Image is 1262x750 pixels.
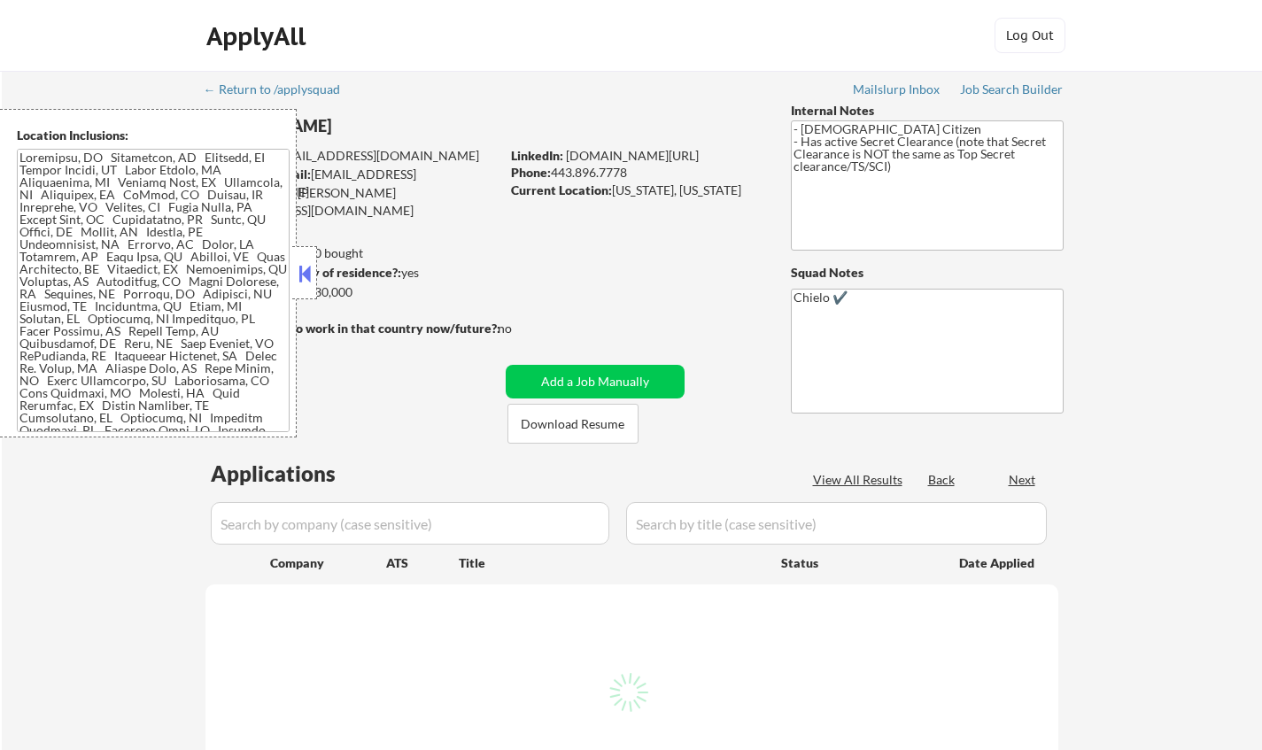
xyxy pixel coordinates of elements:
[813,471,908,489] div: View All Results
[206,21,311,51] div: ApplyAll
[205,115,569,137] div: [PERSON_NAME]
[626,502,1047,545] input: Search by title (case sensitive)
[507,404,639,444] button: Download Resume
[211,463,386,484] div: Applications
[206,166,499,200] div: [EMAIL_ADDRESS][DOMAIN_NAME]
[791,102,1064,120] div: Internal Notes
[960,82,1064,100] a: Job Search Builder
[459,554,764,572] div: Title
[1009,471,1037,489] div: Next
[211,502,609,545] input: Search by company (case sensitive)
[204,83,357,96] div: ← Return to /applysquad
[511,182,612,197] strong: Current Location:
[791,264,1064,282] div: Squad Notes
[853,83,941,96] div: Mailslurp Inbox
[205,283,499,301] div: $130,000
[205,184,499,219] div: [PERSON_NAME][EMAIL_ADDRESS][DOMAIN_NAME]
[960,83,1064,96] div: Job Search Builder
[511,165,551,180] strong: Phone:
[853,82,941,100] a: Mailslurp Inbox
[781,546,933,578] div: Status
[511,148,563,163] strong: LinkedIn:
[205,321,500,336] strong: Will need Visa to work in that country now/future?:
[206,147,499,165] div: [EMAIL_ADDRESS][DOMAIN_NAME]
[566,148,699,163] a: [DOMAIN_NAME][URL]
[506,365,685,398] button: Add a Job Manually
[498,320,548,337] div: no
[17,127,290,144] div: Location Inclusions:
[205,264,494,282] div: yes
[204,82,357,100] a: ← Return to /applysquad
[995,18,1065,53] button: Log Out
[511,164,762,182] div: 443.896.7778
[386,554,459,572] div: ATS
[511,182,762,199] div: [US_STATE], [US_STATE]
[959,554,1037,572] div: Date Applied
[270,554,386,572] div: Company
[205,244,499,262] div: 96 sent / 100 bought
[928,471,956,489] div: Back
